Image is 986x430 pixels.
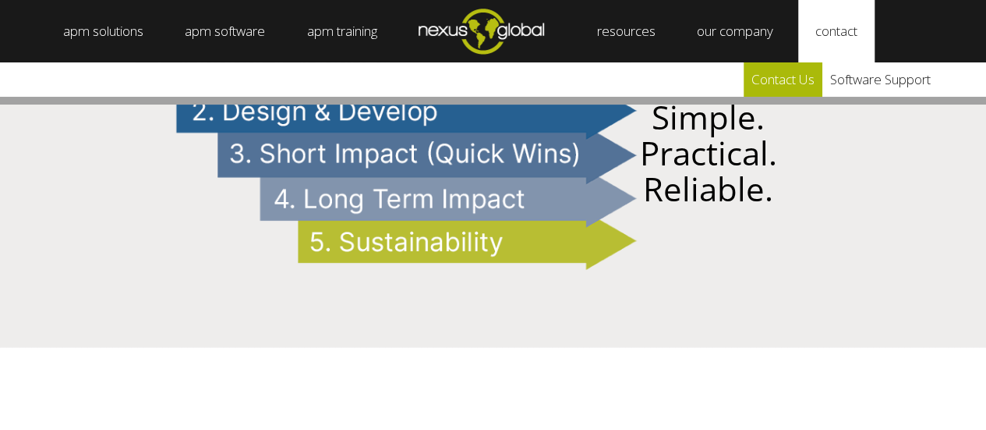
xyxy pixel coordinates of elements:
a: Software Support [822,62,938,97]
a: Contact Us [744,62,822,97]
span: Practical. [640,130,777,175]
span: Reliable. [643,166,773,211]
span: Simple. [652,94,765,139]
img: systematic_process [135,37,637,271]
